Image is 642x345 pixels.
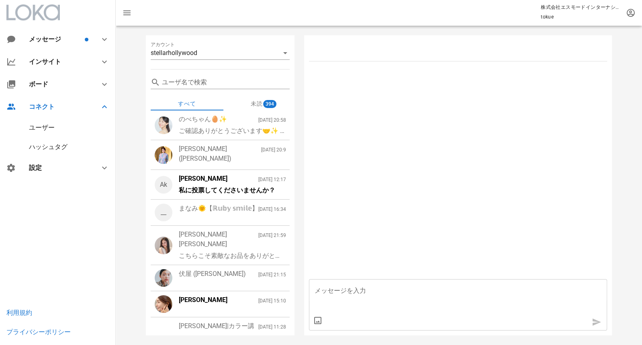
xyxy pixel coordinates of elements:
[155,295,172,313] img: yagiakiki
[258,176,286,184] div: [DATE] 12:17
[263,100,276,108] span: バッジ
[258,206,286,213] div: [DATE] 16:34
[29,143,67,151] a: ハッシュタグ
[179,186,286,195] div: 私に投票してくださいませんか？
[155,146,172,164] img: megumitomihari
[6,309,32,316] a: 利用規約
[155,269,172,287] img: ffffffuseya
[29,58,90,65] div: インサイト
[261,146,286,163] div: [DATE] 20:9
[541,13,621,21] p: tokue
[258,297,286,305] div: [DATE] 15:10
[258,232,286,249] div: [DATE] 21:59
[29,35,83,43] div: メッセージ
[29,80,90,88] div: ボード
[85,38,88,41] span: バッジ
[29,164,90,171] div: 設定
[155,237,172,254] img: cococolily
[29,103,90,110] div: コネクト
[179,114,227,124] div: のべちゃん🥚✨
[258,116,286,124] div: [DATE] 20:58
[151,49,197,57] div: stellarhollywood
[179,174,227,184] div: [PERSON_NAME]
[258,271,286,279] div: [DATE] 21:15
[179,251,286,261] div: こちらこそ素敵なお品をありがとうございました！💗 また何かありましたらご連絡ください 今後ともどうぞよろしくお願いいたします🥰
[6,328,71,336] a: プライバシーポリシー
[151,47,290,59] div: アカウントstellarhollywood
[541,3,621,11] p: 株式会社エスモードインターナショナル
[179,144,261,163] div: [PERSON_NAME]([PERSON_NAME])
[29,124,55,131] a: ユーザー
[155,116,172,134] img: nobechan_0209
[155,204,172,221] a: __
[155,176,172,194] a: Ak
[179,204,258,213] div: まなみ🌞【ℝ𝕦𝕓𝕪 𝕤𝕞𝕚𝕝𝕖】
[179,295,227,305] div: [PERSON_NAME]
[179,230,258,249] div: [PERSON_NAME] [PERSON_NAME]
[179,269,246,279] div: 伏屋 ([PERSON_NAME])
[313,316,322,325] button: prepend icon
[151,98,223,110] div: すべて
[179,126,286,136] div: ご確認ありがとうございます🤝✨ 22日15時〜念のためスケジュール抑えておきます😊 オンラインで大丈夫です！ よろしくお願いします🤝
[223,98,290,110] div: 未読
